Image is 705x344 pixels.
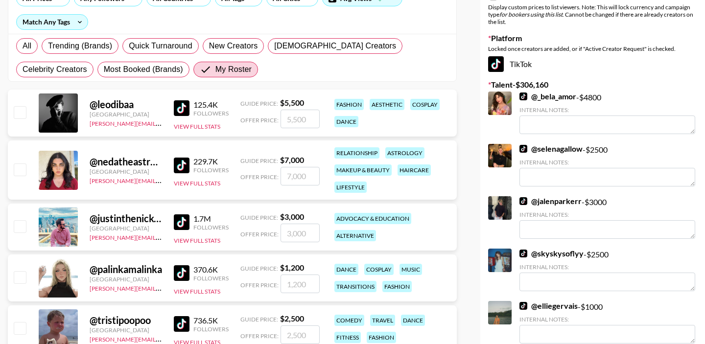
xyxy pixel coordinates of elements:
[193,166,229,174] div: Followers
[519,145,527,153] img: TikTok
[334,230,376,241] div: alternative
[240,173,279,181] span: Offer Price:
[240,316,278,323] span: Guide Price:
[193,100,229,110] div: 125.4K
[193,224,229,231] div: Followers
[385,147,424,159] div: astrology
[193,316,229,325] div: 736.5K
[488,45,697,52] div: Locked once creators are added, or if "Active Creator Request" is checked.
[23,64,87,75] span: Celebrity Creators
[334,332,361,343] div: fitness
[519,196,695,239] div: - $ 3000
[488,80,697,90] label: Talent - $ 306,160
[23,40,31,52] span: All
[174,316,189,332] img: TikTok
[193,110,229,117] div: Followers
[129,40,192,52] span: Quick Turnaround
[334,264,358,275] div: dance
[519,144,695,186] div: - $ 2500
[240,332,279,340] span: Offer Price:
[193,325,229,333] div: Followers
[334,116,358,127] div: dance
[240,100,278,107] span: Guide Price:
[90,168,162,175] div: [GEOGRAPHIC_DATA]
[17,15,88,29] div: Match Any Tags
[519,249,584,258] a: @skyskysoflyy
[174,158,189,173] img: TikTok
[90,111,162,118] div: [GEOGRAPHIC_DATA]
[193,265,229,275] div: 370.6K
[174,265,189,281] img: TikTok
[410,99,440,110] div: cosplay
[519,302,527,310] img: TikTok
[174,214,189,230] img: TikTok
[519,144,583,154] a: @selenagallow
[240,281,279,289] span: Offer Price:
[174,123,220,130] button: View Full Stats
[334,213,411,224] div: advocacy & education
[90,156,162,168] div: @ nedatheastrologer
[240,265,278,272] span: Guide Price:
[240,214,278,221] span: Guide Price:
[401,315,425,326] div: dance
[334,182,367,193] div: lifestyle
[488,33,697,43] label: Platform
[280,155,304,164] strong: $ 7,000
[334,281,376,292] div: transitions
[519,106,695,114] div: Internal Notes:
[90,283,281,292] a: [PERSON_NAME][EMAIL_ADDRESS][PERSON_NAME][DOMAIN_NAME]
[193,275,229,282] div: Followers
[519,301,695,344] div: - $ 1000
[215,64,252,75] span: My Roster
[281,224,320,242] input: 3,000
[104,64,183,75] span: Most Booked (Brands)
[90,275,162,283] div: [GEOGRAPHIC_DATA]
[488,56,504,72] img: TikTok
[48,40,112,52] span: Trending (Brands)
[399,264,422,275] div: music
[280,263,304,272] strong: $ 1,200
[193,214,229,224] div: 1.7M
[90,118,281,127] a: [PERSON_NAME][EMAIL_ADDRESS][PERSON_NAME][DOMAIN_NAME]
[90,232,281,241] a: [PERSON_NAME][EMAIL_ADDRESS][PERSON_NAME][DOMAIN_NAME]
[334,147,379,159] div: relationship
[519,92,527,100] img: TikTok
[519,250,527,257] img: TikTok
[174,100,189,116] img: TikTok
[281,275,320,293] input: 1,200
[499,11,563,18] em: for bookers using this list
[90,225,162,232] div: [GEOGRAPHIC_DATA]
[519,263,695,271] div: Internal Notes:
[488,3,697,25] div: Display custom prices to list viewers. Note: This will lock currency and campaign type . Cannot b...
[334,99,364,110] div: fashion
[280,212,304,221] strong: $ 3,000
[519,301,578,311] a: @elliegervais
[90,98,162,111] div: @ leodibaa
[280,314,304,323] strong: $ 2,500
[90,334,281,343] a: [PERSON_NAME][EMAIL_ADDRESS][PERSON_NAME][DOMAIN_NAME]
[174,288,220,295] button: View Full Stats
[90,175,281,184] a: [PERSON_NAME][EMAIL_ADDRESS][PERSON_NAME][DOMAIN_NAME]
[209,40,258,52] span: New Creators
[370,99,404,110] div: aesthetic
[519,211,695,218] div: Internal Notes:
[281,110,320,128] input: 5,500
[90,314,162,326] div: @ tristipoopoo
[240,230,279,238] span: Offer Price:
[174,237,220,244] button: View Full Stats
[398,164,431,176] div: haircare
[240,116,279,124] span: Offer Price:
[90,326,162,334] div: [GEOGRAPHIC_DATA]
[280,98,304,107] strong: $ 5,500
[281,325,320,344] input: 2,500
[370,315,395,326] div: travel
[519,159,695,166] div: Internal Notes:
[334,315,364,326] div: comedy
[240,157,278,164] span: Guide Price:
[274,40,396,52] span: [DEMOGRAPHIC_DATA] Creators
[382,281,412,292] div: fashion
[519,196,582,206] a: @jalenparkerr
[334,164,392,176] div: makeup & beauty
[519,92,695,134] div: - $ 4800
[90,212,162,225] div: @ justinthenickofcrime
